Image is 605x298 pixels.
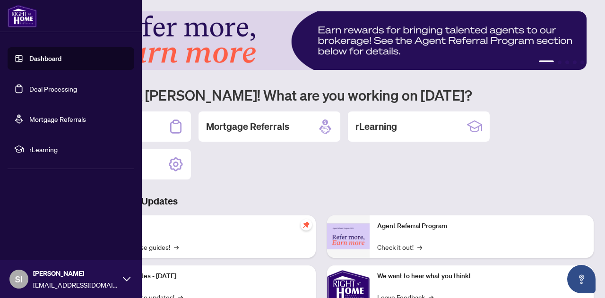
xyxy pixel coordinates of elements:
p: Self-Help [99,221,308,231]
a: Mortgage Referrals [29,115,86,123]
img: Slide 0 [49,11,587,70]
h2: Mortgage Referrals [206,120,289,133]
button: 2 [558,60,562,64]
p: Platform Updates - [DATE] [99,271,308,281]
span: → [174,242,179,252]
span: pushpin [301,219,312,230]
span: [EMAIL_ADDRESS][DOMAIN_NAME] [33,280,118,290]
img: logo [8,5,37,27]
button: 3 [565,60,569,64]
span: SI [15,272,23,286]
span: rLearning [29,144,128,154]
p: We want to hear what you think! [377,271,586,281]
button: Open asap [567,265,596,293]
span: → [417,242,422,252]
a: Dashboard [29,54,61,63]
a: Deal Processing [29,85,77,93]
button: 5 [580,60,584,64]
span: [PERSON_NAME] [33,268,118,279]
p: Agent Referral Program [377,221,586,231]
h1: Welcome back [PERSON_NAME]! What are you working on [DATE]? [49,86,594,104]
a: Check it out!→ [377,242,422,252]
h2: rLearning [355,120,397,133]
h3: Brokerage & Industry Updates [49,195,594,208]
button: 4 [573,60,577,64]
button: 1 [539,60,554,64]
img: Agent Referral Program [327,223,370,249]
